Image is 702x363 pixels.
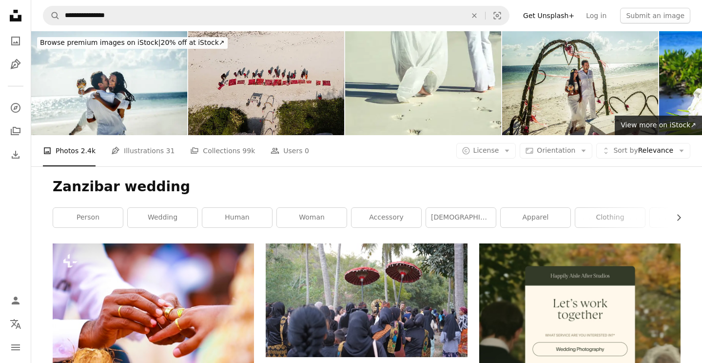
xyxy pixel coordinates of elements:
[502,31,658,135] img: Outdoor beach wedding ceremony near the sea
[43,6,509,25] form: Find visuals sitewide
[615,116,702,135] a: View more on iStock↗
[473,146,499,154] span: License
[486,6,509,25] button: Visual search
[621,121,696,129] span: View more on iStock ↗
[426,208,496,227] a: [DEMOGRAPHIC_DATA]
[580,8,612,23] a: Log in
[345,31,501,135] img: Outdoor beach wedding ceremony near the sea
[575,208,645,227] a: clothing
[40,39,225,46] span: 20% off at iStock ↗
[31,31,234,55] a: Browse premium images on iStock|20% off at iStock↗
[351,208,421,227] a: accessory
[128,208,197,227] a: wedding
[242,145,255,156] span: 99k
[6,55,25,74] a: Illustrations
[464,6,485,25] button: Clear
[277,208,347,227] a: woman
[31,31,187,135] img: Outdoor beach wedding ceremony near the sea
[6,121,25,141] a: Collections
[670,208,681,227] button: scroll list to the right
[271,135,309,166] a: Users 0
[501,208,570,227] a: apparel
[266,296,467,304] a: A group of people standing around each other
[596,143,690,159] button: Sort byRelevance
[166,145,175,156] span: 31
[202,208,272,227] a: human
[266,243,467,357] img: A group of people standing around each other
[188,31,344,135] img: Workers preparing red carpets for wedding ceremony on beach in Zanzibar
[190,135,255,166] a: Collections 99k
[6,291,25,310] a: Log in / Sign up
[305,145,309,156] span: 0
[620,8,690,23] button: Submit an image
[613,146,638,154] span: Sort by
[456,143,516,159] button: License
[6,145,25,164] a: Download History
[53,208,123,227] a: person
[53,306,254,315] a: Indian Traditional Wedding: Groom putting ring in finger
[6,314,25,334] button: Language
[111,135,175,166] a: Illustrations 31
[43,6,60,25] button: Search Unsplash
[520,143,592,159] button: Orientation
[6,338,25,357] button: Menu
[517,8,580,23] a: Get Unsplash+
[6,31,25,51] a: Photos
[6,98,25,118] a: Explore
[40,39,160,46] span: Browse premium images on iStock |
[53,178,681,196] h1: Zanzibar wedding
[613,146,673,156] span: Relevance
[537,146,575,154] span: Orientation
